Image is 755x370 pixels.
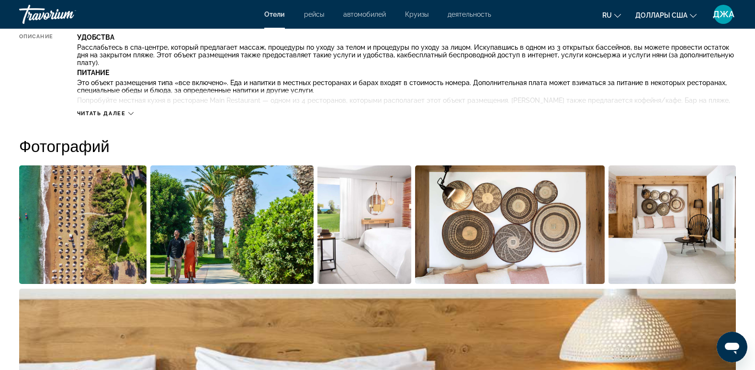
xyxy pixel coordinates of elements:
button: Изменение языка [602,8,621,22]
iframe: Кнопка запуска окна обмена сообщениями [717,332,747,362]
button: Читать далее [77,110,134,117]
button: Открыть полноэкранный слайдер изображений [317,165,411,284]
a: рейсы [304,11,324,18]
button: Пользовательское меню [711,4,736,24]
button: Открыть полноэкранный слайдер изображений [415,165,605,284]
div: Описание [19,33,53,105]
span: Доллары США [635,11,687,19]
a: деятельность [448,11,491,18]
a: автомобилей [343,11,386,18]
a: Травориум [19,2,115,27]
a: Круизы [405,11,428,18]
span: ДЖА [713,10,734,19]
button: Изменить валюту [635,8,697,22]
h2: Фотографий [19,136,736,155]
b: Питание [77,69,109,76]
p: Расслабьтесь в спа-центре, который предлагает массаж, процедуры по уходу за телом и процедуры по ... [77,44,736,66]
button: Открыть полноэкранный слайдер изображений [19,165,146,284]
a: Отели [264,11,285,18]
button: Открыть полноэкранный слайдер изображений [150,165,314,284]
button: Открыть полноэкранный слайдер изображений [609,165,736,284]
span: Читать далее [77,110,126,117]
b: Удобства [77,33,114,41]
p: Это объект размещения типа «все включено». Еда и напитки в местных ресторанах и барах входят в ст... [77,79,736,94]
span: ru [602,11,612,19]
